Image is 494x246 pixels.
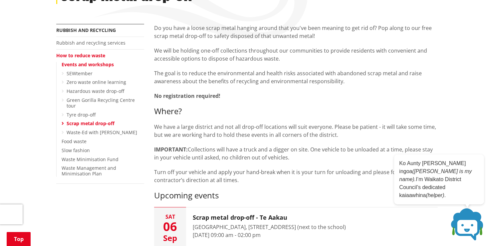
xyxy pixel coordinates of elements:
[7,232,31,246] a: Top
[399,159,479,199] p: Ko Aunty [PERSON_NAME] ingoa I’m Waikato District Council’s dedicated kaiaawhina .
[67,120,115,126] a: Scrap metal drop-off
[193,231,261,239] time: [DATE] 09:00 am - 02:00 pm
[154,145,438,161] p: Collections will have a truck and a digger on site. One vehicle to be unloaded at a time, please ...
[62,156,119,162] a: Waste Minimisation Fund
[154,24,438,40] p: Do you have a loose scrap metal hanging around that you've been meaning to get rid of? Pop along ...
[67,112,96,118] a: Tyre drop-off
[193,223,346,231] div: [GEOGRAPHIC_DATA], [STREET_ADDRESS] (next to the school)
[154,69,438,85] p: The goal is to reduce the environmental and health risks associated with abandoned scrap metal an...
[154,47,438,63] p: We will be holding one-off collections throughout our communities to provide residents with conve...
[154,234,186,242] div: Sep
[154,214,186,219] div: Sat
[154,123,438,139] p: We have a large district and not all drop-off locations will suit everyone. Please be patient - i...
[56,40,125,46] a: Rubbish and recycling services
[67,97,135,109] a: Green Gorilla Recycling Centre tour
[154,92,220,100] strong: No registration required!
[193,214,346,221] h3: Scrap metal drop-off - Te Aakau
[154,191,438,200] h3: Upcoming events
[62,147,90,153] a: Slow fashion
[67,129,137,135] a: Waste-Ed with [PERSON_NAME]
[154,107,438,116] h3: Where?
[62,138,87,144] a: Food waste
[62,165,116,177] a: Waste Management and Minimisation Plan
[154,221,186,233] div: 06
[399,168,472,182] em: ([PERSON_NAME] is my name).
[56,27,116,33] a: Rubbish and recycling
[67,79,126,85] a: Zero waste online learning
[426,192,444,198] em: (helper)
[62,61,114,68] a: Events and workshops
[67,70,93,77] a: SEWtember
[56,52,105,59] a: How to reduce waste
[67,88,124,94] a: Hazardous waste drop-off
[154,168,438,184] p: Turn off your vehicle and apply your hand-break when it is your turn for unloading and please fol...
[154,146,188,153] strong: IMPORTANT:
